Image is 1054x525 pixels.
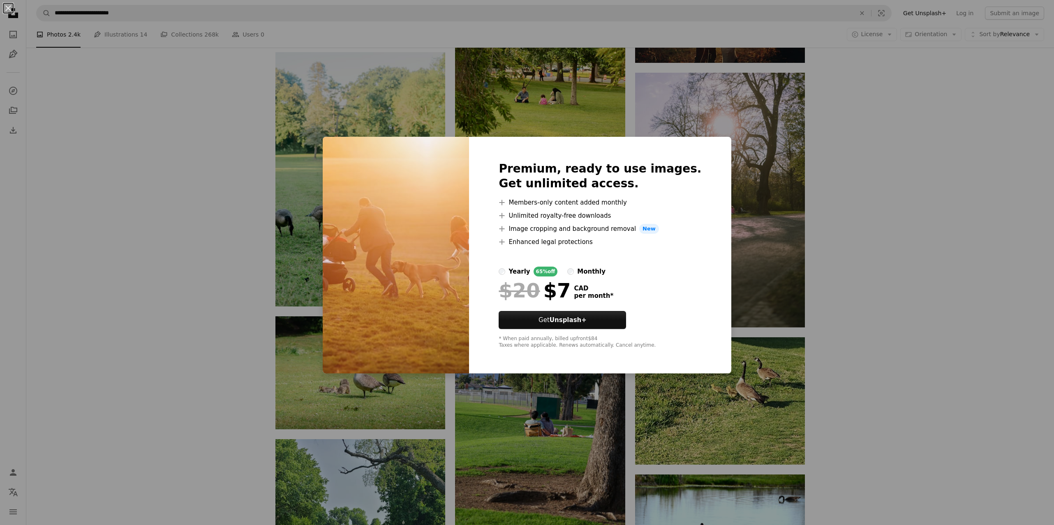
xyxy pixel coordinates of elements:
[499,268,505,275] input: yearly65%off
[574,292,613,299] span: per month *
[499,280,571,301] div: $7
[499,198,701,207] li: Members-only content added monthly
[567,268,574,275] input: monthly
[323,137,469,373] img: premium_photo-1681882596362-1d19df253cf7
[499,224,701,234] li: Image cropping and background removal
[639,224,659,234] span: New
[550,316,587,324] strong: Unsplash+
[499,336,701,349] div: * When paid annually, billed upfront $84 Taxes where applicable. Renews automatically. Cancel any...
[577,267,606,276] div: monthly
[574,285,613,292] span: CAD
[534,267,558,276] div: 65% off
[499,311,626,329] button: GetUnsplash+
[499,280,540,301] span: $20
[499,211,701,221] li: Unlimited royalty-free downloads
[499,237,701,247] li: Enhanced legal protections
[509,267,530,276] div: yearly
[499,161,701,191] h2: Premium, ready to use images. Get unlimited access.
